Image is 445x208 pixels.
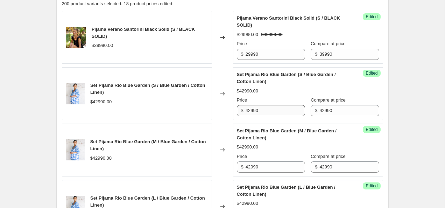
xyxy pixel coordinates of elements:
span: 200 product variants selected. 18 product prices edited: [62,1,174,6]
strike: $39990.00 [261,31,282,38]
span: Compare at price [311,41,346,46]
span: Set Pijama Rio Blue Garden (M / Blue Garden / Cotton Linen) [237,128,337,140]
span: $ [241,164,243,169]
span: Price [237,154,247,159]
span: $ [315,108,317,113]
span: Price [237,97,247,103]
span: Edited [366,127,377,132]
span: $ [315,51,317,57]
span: Edited [366,70,377,76]
span: Edited [366,183,377,189]
div: $42990.00 [90,155,112,162]
span: Pijama Verano Santorini Black Solid (S / BLACK SOLID) [237,15,340,28]
div: $42990.00 [237,200,258,207]
img: BF6A6523_80x.jpg [66,83,85,104]
div: $42990.00 [237,88,258,95]
span: Set Pijama Rio Blue Garden (L / Blue Garden / Cotton Linen) [237,185,335,197]
span: Set Pijama Rio Blue Garden (S / Blue Garden / Cotton Linen) [90,83,205,95]
span: $ [241,108,243,113]
span: $ [241,51,243,57]
span: Set Pijama Rio Blue Garden (M / Blue Garden / Cotton Linen) [90,139,206,151]
div: $42990.00 [90,98,112,105]
img: Z00_25_SEPTIEMBRE5142_80x.jpg [66,27,86,48]
span: Edited [366,14,377,20]
div: $39990.00 [92,42,113,49]
div: $42990.00 [237,144,258,151]
span: $ [315,164,317,169]
span: Set Pijama Rio Blue Garden (L / Blue Garden / Cotton Linen) [90,195,205,208]
span: Pijama Verano Santorini Black Solid (S / BLACK SOLID) [92,27,195,39]
span: Compare at price [311,154,346,159]
div: $29990.00 [237,31,258,38]
span: Set Pijama Rio Blue Garden (S / Blue Garden / Cotton Linen) [237,72,336,84]
span: Compare at price [311,97,346,103]
span: Price [237,41,247,46]
img: BF6A6523_80x.jpg [66,139,85,160]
